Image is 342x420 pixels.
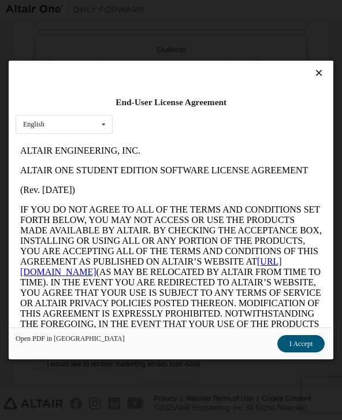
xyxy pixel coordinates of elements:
p: IF YOU DO NOT AGREE TO ALL OF THE TERMS AND CONDITIONS SET FORTH BELOW, YOU MAY NOT ACCESS OR USE... [5,64,306,230]
button: I Accept [277,335,325,352]
a: Open PDF in [GEOGRAPHIC_DATA] [16,335,125,342]
a: [URL][DOMAIN_NAME] [5,116,266,136]
p: ALTAIR ONE STUDENT EDITION SOFTWARE LICENSE AGREEMENT [5,24,306,35]
div: English [23,121,44,128]
p: (Rev. [DATE]) [5,44,306,54]
p: ALTAIR ENGINEERING, INC. [5,5,306,15]
div: End-User License Agreement [16,96,326,108]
